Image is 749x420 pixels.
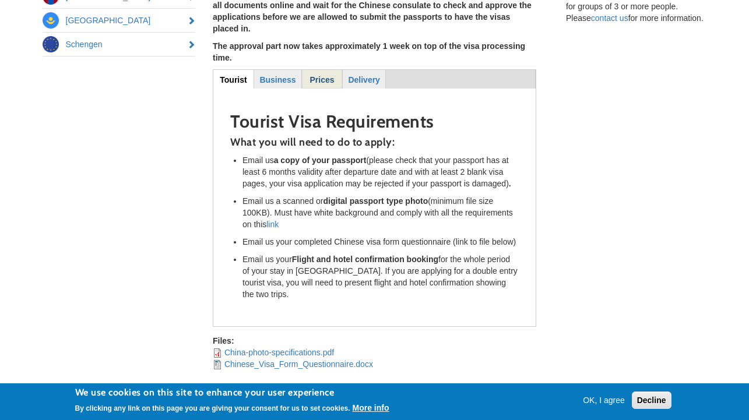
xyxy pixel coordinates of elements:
a: contact us [591,13,628,23]
a: Tourist [213,70,254,88]
p: By clicking any link on this page you are giving your consent for us to set cookies. [75,404,350,412]
a: [GEOGRAPHIC_DATA] [43,9,196,32]
div: Files: [213,335,536,347]
h2: We use cookies on this site to enhance your user experience [75,386,389,399]
a: Chinese_Visa_Form_Questionnaire.docx [224,359,373,369]
strong: The approval part now takes approximately 1 week on top of the visa processing time. [213,41,525,62]
li: Email us your completed Chinese visa form questionnaire (link to file below) [242,236,519,248]
a: Delivery [343,70,385,88]
li: Email us (please check that your passport has at least 6 months validity after departure date and... [242,154,519,189]
a: Prices [303,70,342,88]
a: Schengen [43,33,196,56]
img: application/pdf [213,348,222,358]
strong: a copy of your passport [274,156,367,165]
button: Decline [632,391,671,409]
a: link [266,220,279,229]
strong: . [509,179,511,188]
strong: Delivery [348,75,379,84]
li: Email us a scanned or (minimum file size 100KB). Must have white background and comply with all t... [242,195,519,230]
strong: Flight and hotel confirmation booking [292,255,438,264]
strong: Business [259,75,296,84]
li: Email us your for the whole period of your stay in [GEOGRAPHIC_DATA]. If you are applying for a d... [242,253,519,300]
strong: digital passport type photo [323,196,428,206]
img: application/vnd.openxmlformats-officedocument.wordprocessingml.document [213,360,222,369]
a: Business [255,70,301,88]
h2: Tourist Visa Requirements [230,112,519,131]
button: More info [353,402,389,414]
strong: Tourist [220,75,247,84]
a: China-photo-specifications.pdf [224,348,334,357]
h4: What you will need to do to apply: [230,137,519,149]
strong: Prices [310,75,335,84]
button: OK, I agree [578,394,630,406]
